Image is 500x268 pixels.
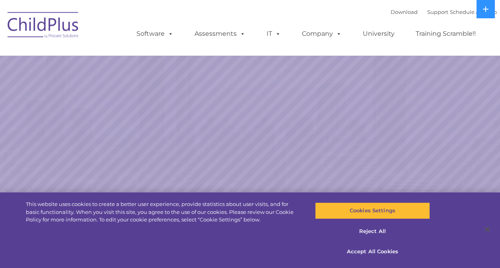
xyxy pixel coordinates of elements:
[408,26,484,42] a: Training Scramble!!
[450,9,497,15] a: Schedule A Demo
[315,243,430,260] button: Accept All Cookies
[128,26,181,42] a: Software
[355,26,403,42] a: University
[479,221,496,238] button: Close
[315,202,430,219] button: Cookies Settings
[259,26,289,42] a: IT
[187,26,253,42] a: Assessments
[26,200,300,224] div: This website uses cookies to create a better user experience, provide statistics about user visit...
[315,223,430,240] button: Reject All
[294,26,350,42] a: Company
[340,149,422,171] a: Learn More
[391,9,497,15] font: |
[4,6,83,46] img: ChildPlus by Procare Solutions
[427,9,448,15] a: Support
[391,9,418,15] a: Download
